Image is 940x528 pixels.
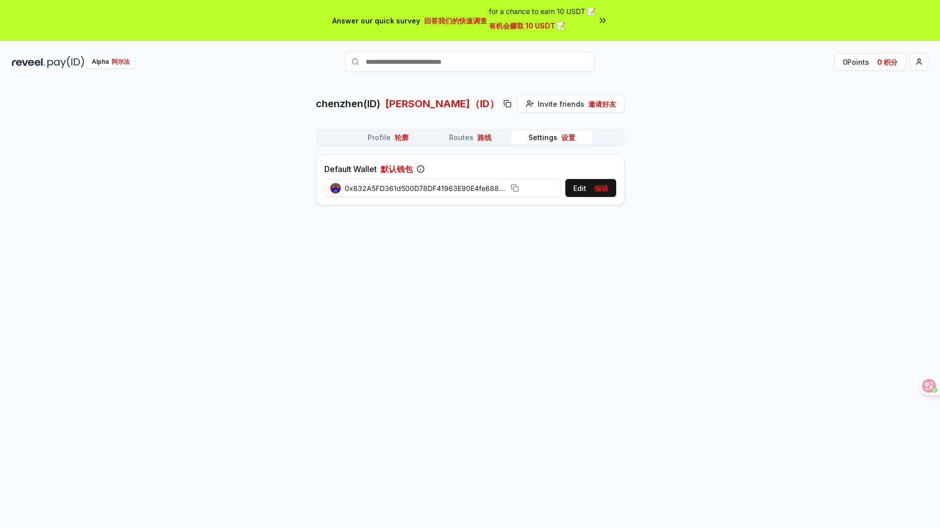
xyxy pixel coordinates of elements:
font: 有机会赚取 10 USDT 📝 [489,21,565,30]
font: 默认钱包 [381,164,413,174]
button: Profile [347,131,429,145]
div: Alpha [86,56,135,68]
font: 设置 [561,133,575,142]
button: Routes [429,131,511,145]
font: [PERSON_NAME]（ID） [385,98,499,110]
img: reveel_dark [12,56,45,68]
font: 阿尔法 [112,58,130,65]
button: Settings [511,131,593,145]
button: Invite friends 邀请好友 [517,95,625,113]
span: 0x832A5FD361d500D78DF41963E90E4fe6882579F1 [345,183,507,193]
font: 邀请好友 [588,100,616,108]
label: Default Wallet [324,163,413,175]
font: 路线 [477,133,491,142]
font: 轮廓 [395,133,409,142]
button: Edit 编辑 [565,179,616,197]
font: 编辑 [594,184,608,192]
font: 0 积分 [877,58,898,66]
font: 回答我们的快速调查 [424,16,487,25]
button: 0Points 0 积分 [834,53,906,71]
p: chenzhen(ID) [316,97,499,111]
span: for a chance to earn 10 USDT 📝 [489,6,596,35]
img: pay_id [47,56,84,68]
span: Invite friends [538,99,616,109]
span: Answer our quick survey [332,15,487,26]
